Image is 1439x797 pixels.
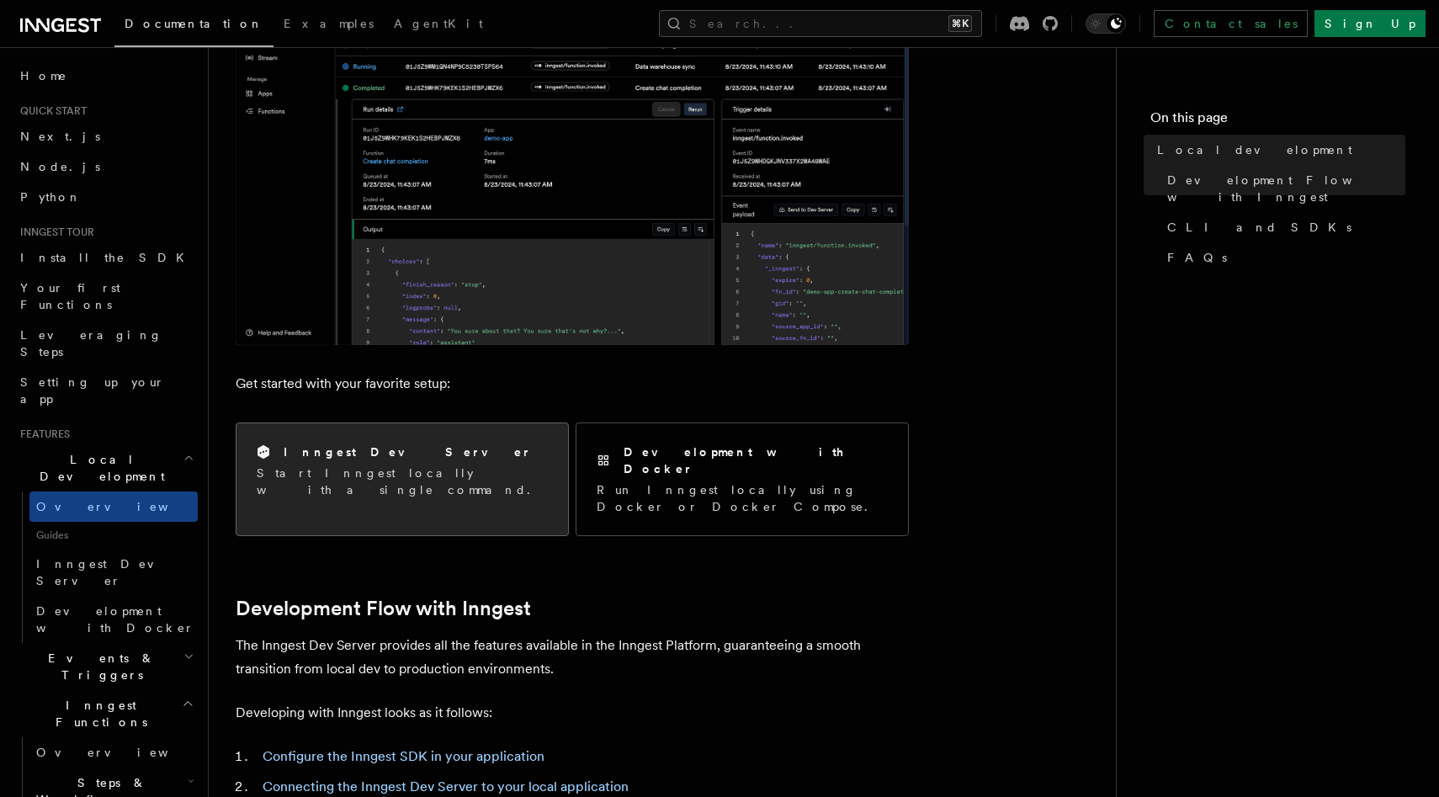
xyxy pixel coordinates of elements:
[13,104,87,118] span: Quick start
[236,634,909,681] p: The Inngest Dev Server provides all the features available in the Inngest Platform, guaranteeing ...
[29,549,198,596] a: Inngest Dev Server
[36,746,210,759] span: Overview
[384,5,493,45] a: AgentKit
[236,701,909,725] p: Developing with Inngest looks as it follows:
[1167,249,1227,266] span: FAQs
[13,491,198,643] div: Local Development
[236,422,569,536] a: Inngest Dev ServerStart Inngest locally with a single command.
[13,320,198,367] a: Leveraging Steps
[263,748,544,764] a: Configure the Inngest SDK in your application
[948,15,972,32] kbd: ⌘K
[13,643,198,690] button: Events & Triggers
[13,451,183,485] span: Local Development
[13,61,198,91] a: Home
[13,182,198,212] a: Python
[1167,172,1405,205] span: Development Flow with Inngest
[13,444,198,491] button: Local Development
[284,444,532,460] h2: Inngest Dev Server
[29,737,198,768] a: Overview
[273,5,384,45] a: Examples
[624,444,888,477] h2: Development with Docker
[20,67,67,84] span: Home
[13,242,198,273] a: Install the SDK
[13,151,198,182] a: Node.js
[20,281,120,311] span: Your first Functions
[29,596,198,643] a: Development with Docker
[20,251,194,264] span: Install the SDK
[1314,10,1426,37] a: Sign Up
[1160,212,1405,242] a: CLI and SDKs
[597,481,888,515] p: Run Inngest locally using Docker or Docker Compose.
[20,130,100,143] span: Next.js
[257,465,548,498] p: Start Inngest locally with a single command.
[13,650,183,683] span: Events & Triggers
[1167,219,1351,236] span: CLI and SDKs
[236,597,531,620] a: Development Flow with Inngest
[1157,141,1352,158] span: Local development
[29,491,198,522] a: Overview
[1160,165,1405,212] a: Development Flow with Inngest
[13,697,182,731] span: Inngest Functions
[20,328,162,359] span: Leveraging Steps
[263,778,629,794] a: Connecting the Inngest Dev Server to your local application
[576,422,909,536] a: Development with DockerRun Inngest locally using Docker or Docker Compose.
[284,17,374,30] span: Examples
[1160,242,1405,273] a: FAQs
[236,372,909,396] p: Get started with your favorite setup:
[13,367,198,414] a: Setting up your app
[659,10,982,37] button: Search...⌘K
[1086,13,1126,34] button: Toggle dark mode
[13,226,94,239] span: Inngest tour
[29,522,198,549] span: Guides
[1150,108,1405,135] h4: On this page
[1154,10,1308,37] a: Contact sales
[36,500,210,513] span: Overview
[394,17,483,30] span: AgentKit
[13,690,198,737] button: Inngest Functions
[13,273,198,320] a: Your first Functions
[20,190,82,204] span: Python
[36,604,194,635] span: Development with Docker
[1150,135,1405,165] a: Local development
[125,17,263,30] span: Documentation
[114,5,273,47] a: Documentation
[13,121,198,151] a: Next.js
[36,557,180,587] span: Inngest Dev Server
[13,428,70,441] span: Features
[20,375,165,406] span: Setting up your app
[20,160,100,173] span: Node.js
